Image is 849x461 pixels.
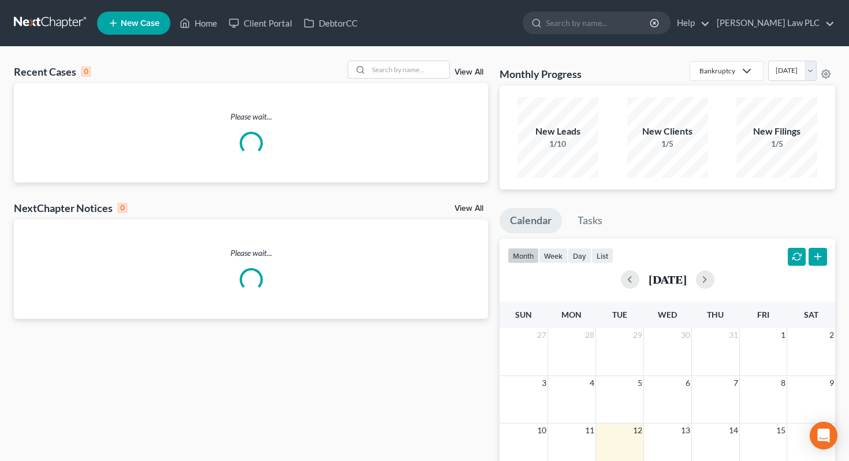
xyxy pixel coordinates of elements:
[568,248,591,263] button: day
[14,111,488,122] p: Please wait...
[627,138,708,150] div: 1/5
[591,248,613,263] button: list
[546,12,651,34] input: Search by name...
[707,310,724,319] span: Thu
[736,125,817,138] div: New Filings
[780,376,787,390] span: 8
[174,13,223,34] a: Home
[567,208,613,233] a: Tasks
[649,273,687,285] h2: [DATE]
[589,376,595,390] span: 4
[508,248,539,263] button: month
[680,328,691,342] span: 30
[671,13,710,34] a: Help
[584,423,595,437] span: 11
[223,13,298,34] a: Client Portal
[500,208,562,233] a: Calendar
[121,19,159,28] span: New Case
[658,310,677,319] span: Wed
[680,423,691,437] span: 13
[517,125,598,138] div: New Leads
[632,328,643,342] span: 29
[298,13,363,34] a: DebtorCC
[728,328,739,342] span: 31
[561,310,582,319] span: Mon
[736,138,817,150] div: 1/5
[117,203,128,213] div: 0
[780,328,787,342] span: 1
[14,247,488,259] p: Please wait...
[757,310,769,319] span: Fri
[81,66,91,77] div: 0
[14,201,128,215] div: NextChapter Notices
[536,328,548,342] span: 27
[804,310,818,319] span: Sat
[500,67,582,81] h3: Monthly Progress
[810,422,837,449] div: Open Intercom Messenger
[732,376,739,390] span: 7
[541,376,548,390] span: 3
[539,248,568,263] button: week
[711,13,835,34] a: [PERSON_NAME] Law PLC
[536,423,548,437] span: 10
[517,138,598,150] div: 1/10
[699,66,735,76] div: Bankruptcy
[632,423,643,437] span: 12
[14,65,91,79] div: Recent Cases
[828,328,835,342] span: 2
[684,376,691,390] span: 6
[728,423,739,437] span: 14
[455,205,483,213] a: View All
[368,61,449,78] input: Search by name...
[627,125,708,138] div: New Clients
[584,328,595,342] span: 28
[828,376,835,390] span: 9
[775,423,787,437] span: 15
[455,68,483,76] a: View All
[636,376,643,390] span: 5
[612,310,627,319] span: Tue
[515,310,532,319] span: Sun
